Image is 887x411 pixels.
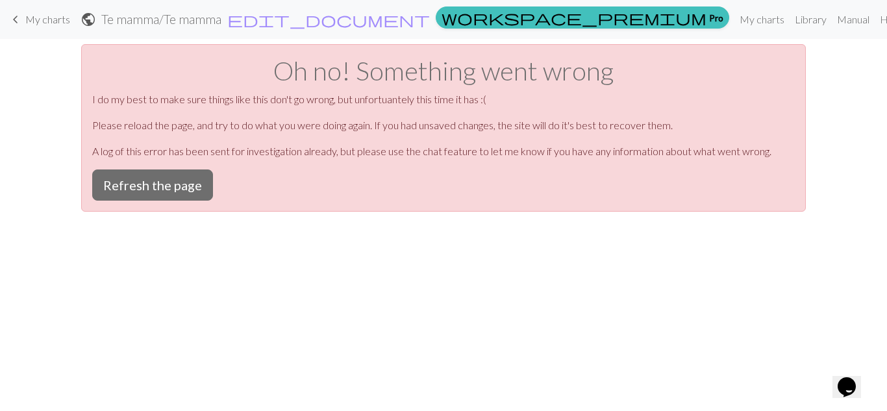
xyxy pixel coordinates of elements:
[734,6,790,32] a: My charts
[8,8,70,31] a: My charts
[92,55,795,86] h1: Oh no! Something went wrong
[832,6,875,32] a: Manual
[8,10,23,29] span: keyboard_arrow_left
[81,10,96,29] span: public
[790,6,832,32] a: Library
[227,10,430,29] span: edit_document
[101,12,221,27] h2: Te mamma / Te mamma
[92,143,795,159] p: A log of this error has been sent for investigation already, but please use the chat feature to l...
[92,118,795,133] p: Please reload the page, and try to do what you were doing again. If you had unsaved changes, the ...
[92,92,795,107] p: I do my best to make sure things like this don't go wrong, but unfortuantely this time it has :(
[832,359,874,398] iframe: chat widget
[436,6,729,29] a: Pro
[92,169,213,201] button: Refresh the page
[442,8,706,27] span: workspace_premium
[25,13,70,25] span: My charts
